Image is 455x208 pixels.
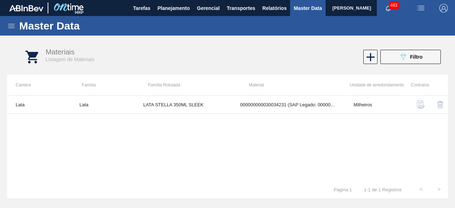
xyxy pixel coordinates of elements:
th: Unidade de arredondamento [341,75,407,95]
span: Relatórios [262,4,287,12]
button: contract-icon [412,96,429,113]
button: Filtro [380,50,441,64]
td: Milheiros [345,96,409,114]
span: Transportes [227,4,255,12]
th: Família Rotulada [139,75,240,95]
span: Master Data [294,4,322,12]
th: Família [73,75,139,95]
td: LATA STELLA 350ML SLEEK [135,96,232,114]
span: 483 [389,1,399,9]
div: Desabilitar Material [432,96,448,113]
th: Contratos [407,75,428,95]
button: > [430,181,448,198]
img: TNhmsLtSVTkK8tSr43FrP2fwEKptu5GPRR3wAAAABJRU5ErkJggg== [9,5,43,11]
div: Filtrar Material [377,50,444,64]
button: < [412,181,430,198]
span: Listagem de Materiais [45,57,94,62]
button: Notificações [377,3,400,13]
div: Habilitar Material [363,50,377,64]
img: Logout [439,4,448,12]
td: Lata [71,96,134,114]
button: delete-icon [432,96,449,113]
img: delete-icon [436,100,445,109]
th: Material [240,75,341,95]
th: Carteira [7,75,73,95]
img: userActions [417,4,425,12]
span: 1 - 1 de 1 Registros [363,187,402,192]
div: Buscar Contratos Material [412,96,428,113]
span: Página : 1 [334,187,352,192]
h1: Master Data [19,22,145,30]
td: Lata [7,96,71,114]
span: Materiais [45,48,74,56]
span: Tarefas [133,4,150,12]
td: 000000000030034231 (SAP Legado: 000000000050847073) - LATA AL STELLA 350ML SLK BRILHO [232,96,345,114]
span: Planejamento [157,4,190,12]
img: contract-icon [417,100,425,109]
span: Filtro [410,54,423,60]
span: Gerencial [197,4,220,12]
